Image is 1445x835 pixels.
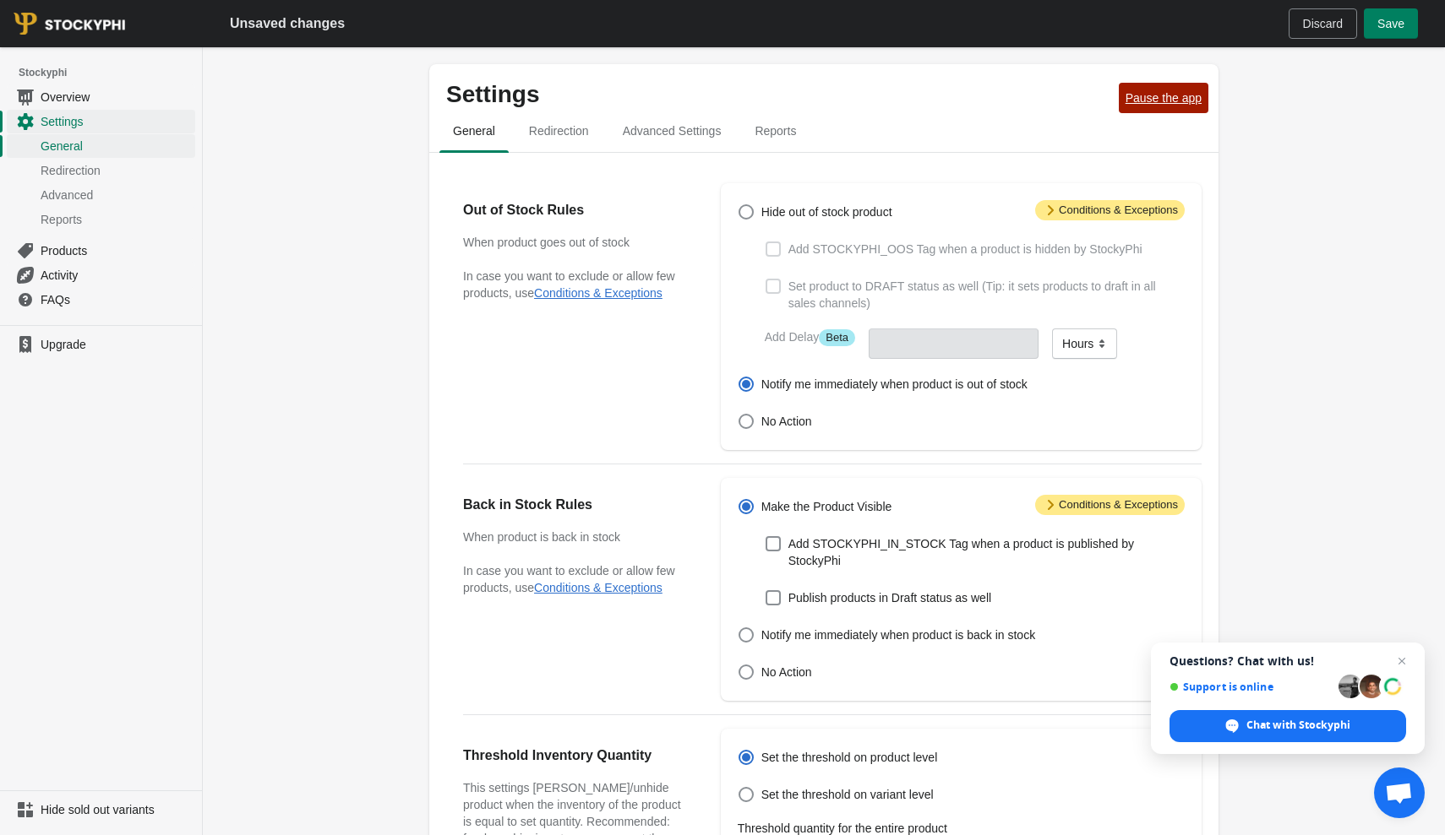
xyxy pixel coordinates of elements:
span: Set the threshold on variant level [761,786,934,803]
span: Make the Product Visible [761,498,892,515]
span: Hide sold out variants [41,801,192,818]
label: Add Delay [765,328,855,346]
h3: When product is back in stock [463,529,687,545]
a: Reports [7,207,195,231]
span: General [439,116,509,146]
span: Notify me immediately when product is back in stock [761,626,1035,643]
span: Pause the app [1126,91,1202,105]
span: Beta [819,329,855,346]
a: Hide sold out variants [7,798,195,821]
span: Add STOCKYPHI_IN_STOCK Tag when a product is published by StockyPhi [788,535,1185,569]
p: In case you want to exclude or allow few products, use [463,562,687,596]
a: Products [7,238,195,263]
span: Redirection [515,116,603,146]
span: Hide out of stock product [761,203,892,220]
a: General [7,133,195,158]
a: Open chat [1374,767,1425,818]
span: Set the threshold on product level [761,749,938,766]
h3: When product goes out of stock [463,234,687,251]
button: redirection [512,109,606,153]
span: Discard [1303,17,1343,30]
span: Stockyphi [19,64,202,81]
button: general [436,109,512,153]
h2: Out of Stock Rules [463,200,687,220]
h2: Unsaved changes [230,14,345,34]
span: Settings [41,113,192,130]
span: Reports [41,211,192,228]
h2: Threshold Inventory Quantity [463,746,687,766]
a: Settings [7,109,195,133]
span: Overview [41,89,192,106]
span: Conditions & Exceptions [1035,200,1185,220]
span: Redirection [41,162,192,179]
button: Pause the app [1119,83,1208,113]
a: Redirection [7,158,195,182]
span: Save [1377,17,1404,30]
span: No Action [761,413,812,430]
button: Discard [1289,8,1357,39]
h2: Back in Stock Rules [463,495,687,515]
span: No Action [761,664,812,680]
p: Settings [446,81,1112,108]
span: Set product to DRAFT status as well (Tip: it sets products to draft in all sales channels) [788,278,1185,312]
span: Chat with Stockyphi [1170,710,1406,742]
a: Advanced [7,182,195,207]
a: Overview [7,84,195,109]
span: Publish products in Draft status as well [788,589,991,606]
span: Support is online [1170,680,1333,693]
span: Products [41,242,192,259]
span: Questions? Chat with us! [1170,654,1406,668]
a: FAQs [7,287,195,312]
span: Advanced [41,187,192,203]
span: Advanced Settings [609,116,735,146]
span: Upgrade [41,336,192,353]
span: FAQs [41,291,192,308]
button: Save [1364,8,1418,39]
span: Conditions & Exceptions [1035,495,1185,515]
button: Conditions & Exceptions [534,581,663,594]
a: Upgrade [7,333,195,356]
span: Activity [41,267,192,284]
span: General [41,138,192,155]
span: Notify me immediately when product is out of stock [761,376,1028,393]
span: Add STOCKYPHI_OOS Tag when a product is hidden by StockyPhi [788,241,1142,258]
span: Chat with Stockyphi [1246,718,1350,733]
span: Reports [741,116,810,146]
a: Activity [7,263,195,287]
button: Conditions & Exceptions [534,286,663,300]
button: Advanced settings [606,109,739,153]
button: reports [738,109,813,153]
p: In case you want to exclude or allow few products, use [463,268,687,301]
